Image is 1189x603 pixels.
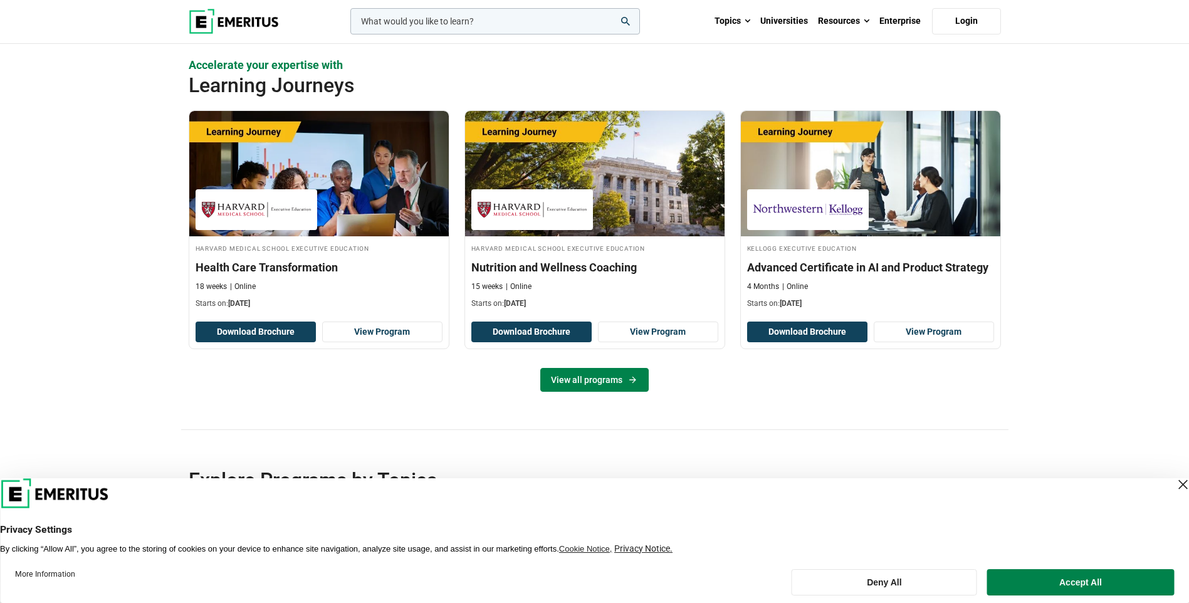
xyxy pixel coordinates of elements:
[189,111,449,236] img: Health Care Transformation | Online Healthcare Course
[196,260,443,275] h3: Health Care Transformation
[322,322,443,343] a: View Program
[506,281,532,292] p: Online
[471,243,718,253] h4: Harvard Medical School Executive Education
[465,111,725,236] img: Nutrition and Wellness Coaching | Online Healthcare Course
[465,111,725,315] a: Healthcare Course by Harvard Medical School Executive Education - September 4, 2025 Harvard Medic...
[471,298,718,309] p: Starts on:
[196,243,443,253] h4: Harvard Medical School Executive Education
[747,260,994,275] h3: Advanced Certificate in AI and Product Strategy
[196,322,316,343] button: Download Brochure
[189,73,919,98] h2: Learning Journeys
[932,8,1001,34] a: Login
[230,281,256,292] p: Online
[189,468,919,493] h2: Explore Programs by Topics
[504,299,526,308] span: [DATE]
[189,57,1001,73] p: Accelerate your expertise with
[471,322,592,343] button: Download Brochure
[741,111,1000,236] img: Advanced Certificate in AI and Product Strategy | Online AI and Machine Learning Course
[598,322,718,343] a: View Program
[782,281,808,292] p: Online
[189,111,449,315] a: Healthcare Course by Harvard Medical School Executive Education - October 9, 2025 Harvard Medical...
[471,281,503,292] p: 15 weeks
[202,196,311,224] img: Harvard Medical School Executive Education
[478,196,587,224] img: Harvard Medical School Executive Education
[747,243,994,253] h4: Kellogg Executive Education
[196,298,443,309] p: Starts on:
[471,260,718,275] h3: Nutrition and Wellness Coaching
[747,322,867,343] button: Download Brochure
[747,298,994,309] p: Starts on:
[753,196,862,224] img: Kellogg Executive Education
[540,368,649,392] a: View all programs
[780,299,802,308] span: [DATE]
[741,111,1000,315] a: AI and Machine Learning Course by Kellogg Executive Education - September 4, 2025 Kellogg Executi...
[747,281,779,292] p: 4 Months
[874,322,994,343] a: View Program
[196,281,227,292] p: 18 weeks
[228,299,250,308] span: [DATE]
[350,8,640,34] input: woocommerce-product-search-field-0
